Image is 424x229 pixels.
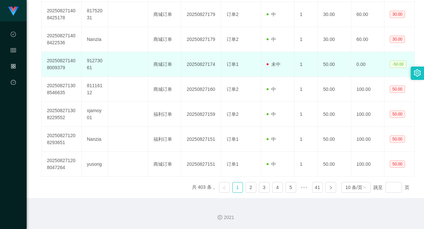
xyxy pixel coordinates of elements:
td: 50.00 [318,152,351,177]
span: 订单1 [227,62,239,67]
i: 图标: down [363,185,367,190]
i: 图标: appstore-o [11,61,16,74]
div: 2021 [32,214,419,221]
td: 1 [295,52,318,77]
a: 1 [233,182,243,192]
td: 60.00 [351,27,384,52]
span: 产品管理 [11,64,16,123]
td: 商城订单 [148,52,181,77]
a: 图标: dashboard平台首页 [11,76,16,143]
td: 202508271408009379 [42,52,82,77]
i: 图标: setting [414,69,421,77]
td: 100.00 [351,152,384,177]
td: 202508271408425178 [42,2,82,27]
td: 100.00 [351,102,384,127]
td: 60.00 [351,2,384,27]
td: 20250827179 [181,27,221,52]
td: Nanzia [82,27,108,52]
td: 202508271408422536 [42,27,82,52]
span: 中 [267,87,276,92]
span: 50.00 [390,135,405,143]
td: 1 [295,2,318,27]
td: 50.00 [318,127,351,152]
span: 30.00 [390,11,405,18]
td: 0.00 [351,52,384,77]
td: 福利订单 [148,127,181,152]
span: 中 [267,161,276,167]
td: 商城订单 [148,152,181,177]
a: 2 [246,182,256,192]
span: 订单2 [227,112,239,117]
span: 会员管理 [11,48,16,107]
span: 订单1 [227,136,239,142]
td: yusong [82,152,108,177]
td: 50.00 [318,102,351,127]
td: Nanzia [82,127,108,152]
li: 4 [272,182,283,193]
span: 数据中心 [11,32,16,91]
td: 30.00 [318,2,351,27]
td: 1 [295,102,318,127]
span: 订单2 [227,12,239,17]
a: 5 [286,182,296,192]
span: -50.00 [390,61,406,68]
span: 订单2 [227,87,239,92]
td: 81752031 [82,2,108,27]
span: ••• [299,182,310,193]
td: 1 [295,27,318,52]
span: 中 [267,136,276,142]
i: 图标: table [11,45,16,58]
li: 共 403 条， [192,182,216,193]
li: 向后 5 页 [299,182,310,193]
td: 202508271208047264 [42,152,82,177]
td: 商城订单 [148,77,181,102]
td: 20250827151 [181,127,221,152]
td: xjamoy01 [82,102,108,127]
div: 10 条/页 [345,182,362,192]
td: 50.00 [318,77,351,102]
td: 1 [295,77,318,102]
td: 20250827151 [181,152,221,177]
td: 20250827159 [181,102,221,127]
li: 3 [259,182,270,193]
li: 下一页 [325,182,336,193]
span: 订单2 [227,37,239,42]
td: 202508271208293651 [42,127,82,152]
span: 订单1 [227,161,239,167]
td: 91273061 [82,52,108,77]
li: 1 [232,182,243,193]
td: 202508271308546635 [42,77,82,102]
td: 商城订单 [148,2,181,27]
i: 图标: right [329,186,333,190]
td: 202508271308229552 [42,102,82,127]
a: 4 [273,182,283,192]
td: 福利订单 [148,102,181,127]
td: 20250827179 [181,2,221,27]
td: 商城订单 [148,27,181,52]
td: 30.00 [318,27,351,52]
i: 图标: check-circle-o [11,29,16,42]
span: 50.00 [390,160,405,168]
td: 1 [295,127,318,152]
li: 41 [312,182,323,193]
td: 100.00 [351,127,384,152]
span: 未中 [267,62,281,67]
li: 5 [286,182,296,193]
li: 2 [246,182,256,193]
span: 50.00 [390,111,405,118]
td: 1 [295,152,318,177]
i: 图标: left [222,186,226,190]
td: 100.00 [351,77,384,102]
img: logo.9652507e.png [8,7,19,16]
a: 3 [259,182,269,192]
span: 中 [267,112,276,117]
span: 30.00 [390,36,405,43]
div: 跳至 页 [373,182,409,193]
span: 中 [267,12,276,17]
td: 50.00 [318,52,351,77]
span: 50.00 [390,86,405,93]
td: 20250827160 [181,77,221,102]
td: 20250827174 [181,52,221,77]
td: 81116112 [82,77,108,102]
span: 中 [267,37,276,42]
